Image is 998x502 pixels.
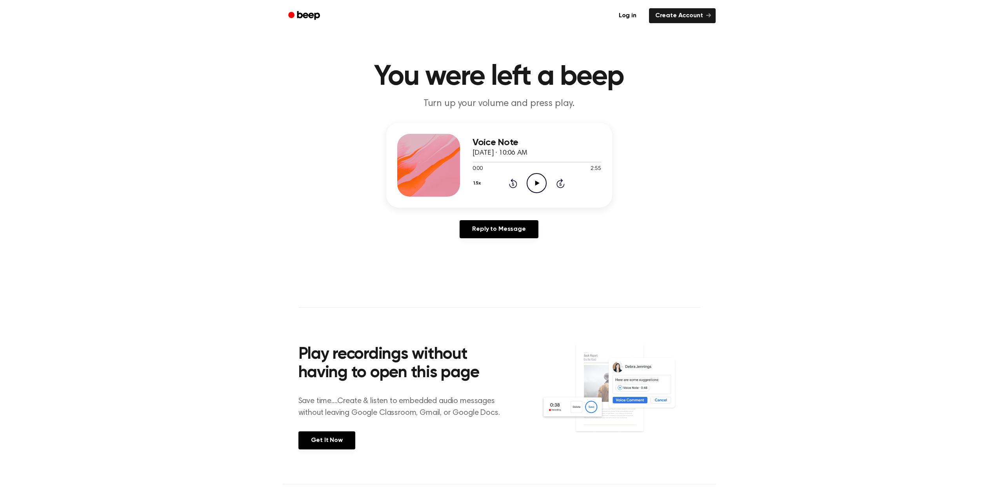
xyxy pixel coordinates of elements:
[298,431,355,449] a: Get It Now
[649,8,716,23] a: Create Account
[473,165,483,173] span: 0:00
[473,137,601,148] h3: Voice Note
[298,63,700,91] h1: You were left a beep
[591,165,601,173] span: 2:55
[298,345,510,383] h2: Play recordings without having to open this page
[473,150,527,157] span: [DATE] · 10:06 AM
[298,395,510,419] p: Save time....Create & listen to embedded audio messages without leaving Google Classroom, Gmail, ...
[349,97,650,110] p: Turn up your volume and press play.
[541,343,700,449] img: Voice Comments on Docs and Recording Widget
[283,8,327,24] a: Beep
[473,177,484,190] button: 1.5x
[460,220,538,238] a: Reply to Message
[611,7,644,25] a: Log in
